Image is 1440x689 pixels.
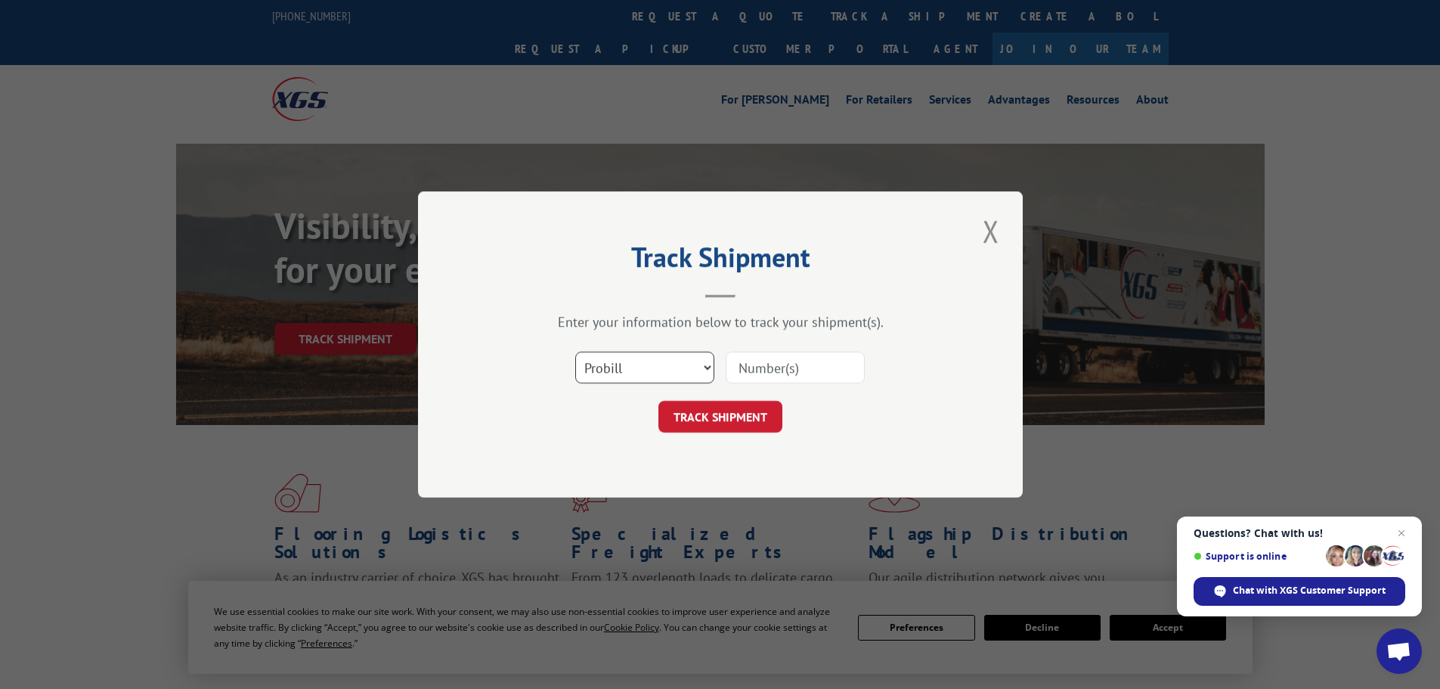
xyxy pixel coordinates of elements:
[658,401,782,433] button: TRACK SHIPMENT
[1377,628,1422,674] a: Open chat
[494,313,947,331] div: Enter your information below to track your shipment(s).
[494,247,947,275] h2: Track Shipment
[1194,577,1405,606] span: Chat with XGS Customer Support
[726,352,865,383] input: Number(s)
[1194,527,1405,539] span: Questions? Chat with us!
[1233,584,1386,597] span: Chat with XGS Customer Support
[1194,551,1321,562] span: Support is online
[978,210,1004,252] button: Close modal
